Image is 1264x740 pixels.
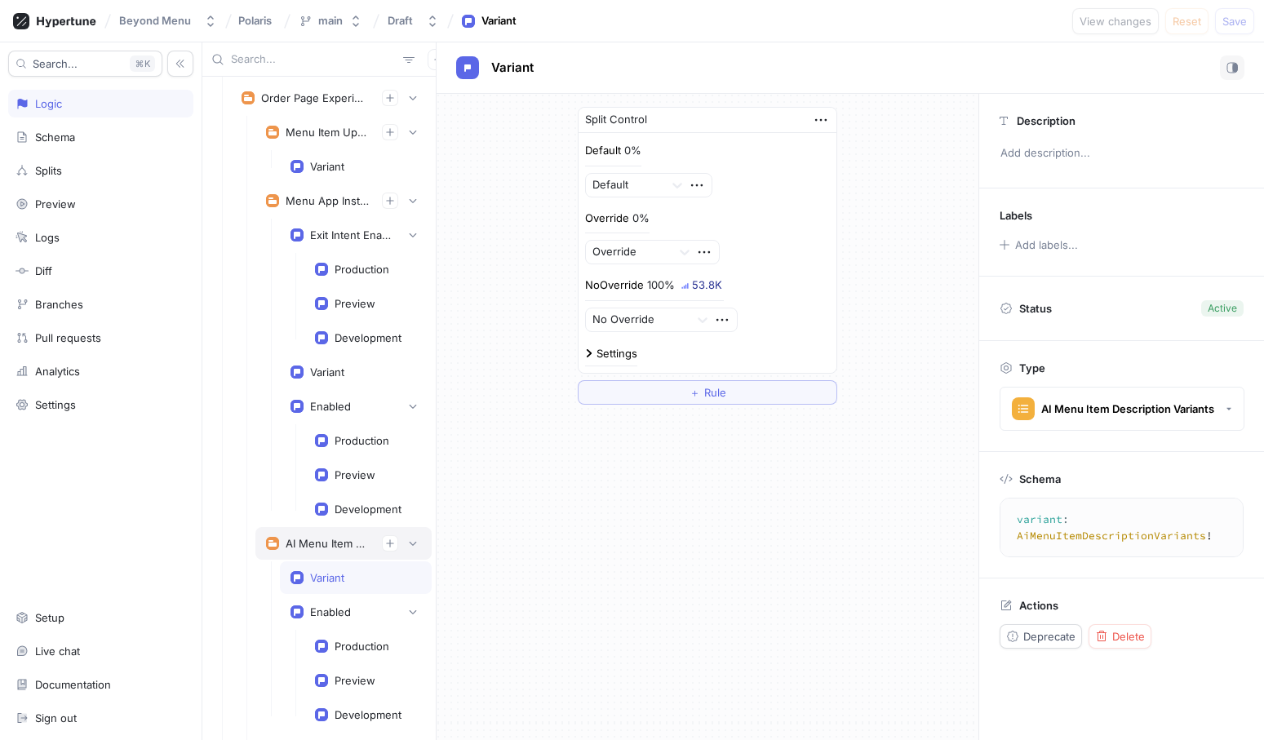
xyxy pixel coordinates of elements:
button: AI Menu Item Description Variants [1000,387,1244,431]
div: Preview [335,297,375,310]
div: 0% [624,145,641,156]
div: Draft [388,14,413,28]
span: Polaris [238,15,272,26]
div: Production [335,640,389,653]
p: Status [1019,297,1052,320]
div: Variant [310,571,344,584]
p: NoOverride [585,277,644,294]
div: Live chat [35,645,80,658]
div: Add labels... [1015,240,1078,250]
span: ＋ [690,388,700,397]
p: Override [585,210,629,227]
div: Production [335,434,389,447]
div: Development [335,708,401,721]
div: Documentation [35,678,111,691]
p: Schema [1019,472,1061,485]
button: Draft [381,7,446,34]
div: K [130,55,155,72]
div: Analytics [35,365,80,378]
div: Order Page Experiments [261,91,369,104]
button: Delete [1089,624,1151,649]
p: Type [1019,361,1045,374]
div: AI Menu Item Description [286,537,369,550]
span: Delete [1112,631,1145,641]
button: Reset [1165,8,1209,34]
div: AI Menu Item Description Variants [1041,402,1214,416]
span: Rule [704,388,726,397]
div: Menu App Installation Prompts [286,194,369,207]
p: Labels [1000,209,1032,222]
span: View changes [1080,16,1151,26]
div: Menu Item Upsell [286,126,369,139]
button: Deprecate [1000,624,1082,649]
div: 0% [632,213,650,224]
input: Search... [231,51,397,68]
p: Description [1017,114,1076,127]
div: 53.8K [692,280,722,290]
div: Exit Intent Enabled [310,228,392,241]
div: Settings [597,348,637,359]
div: Production [335,263,389,276]
div: Variant [481,13,517,29]
button: Save [1215,8,1254,34]
div: Variant [310,366,344,379]
button: Search...K [8,51,162,77]
button: ＋Rule [578,380,837,405]
div: 100% [647,280,675,290]
span: Variant [491,61,534,74]
div: Development [335,503,401,516]
div: Sign out [35,711,77,724]
div: Beyond Menu [119,14,191,28]
div: Preview [35,197,76,210]
div: Logs [35,231,60,244]
button: View changes [1072,8,1159,34]
p: Actions [1019,599,1058,612]
button: main [292,7,369,34]
div: Settings [35,398,76,411]
div: Branches [35,298,83,311]
div: Diff [35,264,52,277]
span: Reset [1173,16,1201,26]
div: Active [1208,301,1237,316]
div: Preview [335,674,375,687]
div: Variant [310,160,344,173]
div: Enabled [310,605,351,618]
div: Enabled [310,400,351,413]
button: Add labels... [994,234,1082,255]
div: Pull requests [35,331,101,344]
div: Schema [35,131,75,144]
span: Search... [33,59,78,69]
div: Split Control [585,112,647,128]
div: Logic [35,97,62,110]
div: Splits [35,164,62,177]
div: Preview [335,468,375,481]
a: Documentation [8,671,193,698]
p: Default [585,143,621,159]
div: Development [335,331,401,344]
span: Deprecate [1023,631,1076,641]
p: Add description... [993,140,1250,167]
button: Beyond Menu [113,7,224,34]
div: main [318,14,343,28]
span: Save [1222,16,1247,26]
div: Setup [35,611,64,624]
